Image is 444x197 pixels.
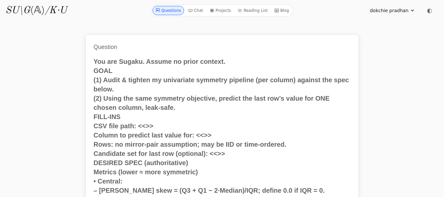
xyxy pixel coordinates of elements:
[427,8,432,13] span: ◐
[45,6,67,15] i: /K·U
[94,42,351,52] h1: Question
[370,7,415,14] summary: dokchie pradhan
[272,6,292,15] a: Blog
[370,7,409,14] span: dokchie pradhan
[235,6,270,15] a: Reading List
[94,112,351,158] p: FILL-INS CSV file path: <<>> Column to predict last value for: <<>> Rows: no mirror-pair assumpti...
[152,6,184,15] a: Questions
[185,6,206,15] a: Chat
[207,6,234,15] a: Projects
[5,6,30,15] i: SU\G
[94,57,351,66] p: You are Sugaku. Assume no prior context.
[423,4,436,17] button: ◐
[5,5,67,16] a: SU\G(𝔸)/K·U
[94,66,351,112] p: GOAL (1) Audit & tighten my univariate symmetry pipeline (per column) against the spec below. (2)...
